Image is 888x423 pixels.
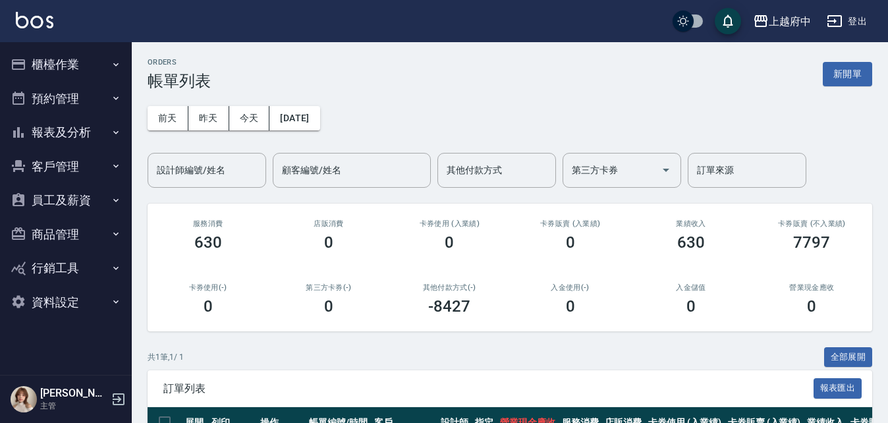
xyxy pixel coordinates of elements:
h3: 0 [686,297,696,316]
h3: 0 [204,297,213,316]
h3: 0 [445,233,454,252]
h3: 0 [324,297,333,316]
div: 上越府中 [769,13,811,30]
h3: -8427 [428,297,470,316]
h2: 入金儲值 [646,283,735,292]
button: 資料設定 [5,285,126,320]
h3: 服務消費 [163,219,252,228]
button: 預約管理 [5,82,126,116]
button: 報表及分析 [5,115,126,150]
button: 報表匯出 [814,378,862,399]
img: Logo [16,12,53,28]
h2: 卡券使用(-) [163,283,252,292]
button: 行銷工具 [5,251,126,285]
button: Open [655,159,677,181]
h2: 業績收入 [646,219,735,228]
button: 今天 [229,106,270,130]
button: 上越府中 [748,8,816,35]
img: Person [11,386,37,412]
button: save [715,8,741,34]
button: 昨天 [188,106,229,130]
button: 全部展開 [824,347,873,368]
a: 新開單 [823,67,872,80]
h3: 0 [566,233,575,252]
p: 主管 [40,400,107,412]
h2: 卡券販賣 (入業績) [526,219,615,228]
h2: 第三方卡券(-) [284,283,373,292]
h2: 其他付款方式(-) [405,283,494,292]
button: 登出 [821,9,872,34]
h3: 0 [566,297,575,316]
button: 客戶管理 [5,150,126,184]
h2: 卡券使用 (入業績) [405,219,494,228]
button: 新開單 [823,62,872,86]
p: 共 1 筆, 1 / 1 [148,351,184,363]
h5: [PERSON_NAME] [40,387,107,400]
h2: 卡券販賣 (不入業績) [767,219,856,228]
h3: 0 [807,297,816,316]
h2: 入金使用(-) [526,283,615,292]
button: 櫃檯作業 [5,47,126,82]
h3: 0 [324,233,333,252]
a: 報表匯出 [814,381,862,394]
span: 訂單列表 [163,382,814,395]
h2: 店販消費 [284,219,373,228]
button: [DATE] [269,106,319,130]
h2: 營業現金應收 [767,283,856,292]
h3: 7797 [793,233,830,252]
button: 員工及薪資 [5,183,126,217]
h3: 帳單列表 [148,72,211,90]
h3: 630 [194,233,222,252]
button: 前天 [148,106,188,130]
button: 商品管理 [5,217,126,252]
h2: ORDERS [148,58,211,67]
h3: 630 [677,233,705,252]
